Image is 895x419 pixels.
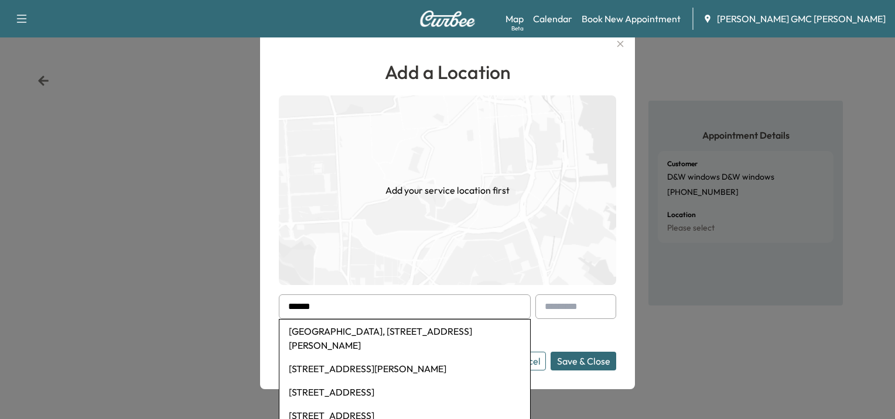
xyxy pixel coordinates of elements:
li: [STREET_ADDRESS][PERSON_NAME] [279,357,530,380]
li: [GEOGRAPHIC_DATA], [STREET_ADDRESS][PERSON_NAME] [279,320,530,357]
div: Beta [511,24,524,33]
h1: Add a Location [279,58,616,86]
span: [PERSON_NAME] GMC [PERSON_NAME] [717,12,886,26]
img: Curbee Logo [419,11,476,27]
li: [STREET_ADDRESS] [279,380,530,404]
button: Save & Close [551,352,616,370]
img: empty-map-CL6vilOE.png [279,95,616,285]
h1: Add your service location first [385,183,510,197]
a: Book New Appointment [582,12,681,26]
a: Calendar [533,12,572,26]
a: MapBeta [505,12,524,26]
